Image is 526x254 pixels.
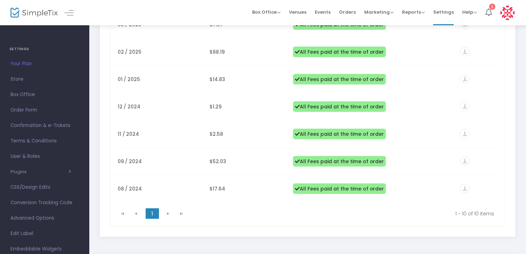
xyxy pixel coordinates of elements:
[11,75,79,84] span: Store
[460,159,470,166] a: vertical_align_bottom
[11,106,79,115] span: Order Form
[460,129,470,139] i: vertical_align_bottom
[460,49,470,56] a: vertical_align_bottom
[460,74,470,84] i: vertical_align_bottom
[118,185,142,192] span: 08 / 2024
[460,131,470,138] a: vertical_align_bottom
[11,152,79,161] span: User & Roles
[209,158,226,165] span: $52.03
[209,185,225,192] span: $17.64
[11,214,79,223] span: Advanced Options
[11,59,79,68] span: Your Plan
[460,186,470,193] a: vertical_align_bottom
[118,48,142,55] span: 02 / 2025
[460,47,470,56] i: vertical_align_bottom
[209,48,225,55] span: $98.19
[462,9,477,15] span: Help
[209,131,223,138] span: $2.58
[460,104,470,111] a: vertical_align_bottom
[460,102,470,111] i: vertical_align_bottom
[11,90,79,99] span: Box Office
[11,183,79,192] span: CSS/Design Edits
[315,3,331,21] span: Events
[118,158,142,165] span: 09 / 2024
[209,76,225,83] span: $14.83
[460,76,470,83] a: vertical_align_bottom
[193,210,494,217] kendo-pager-info: 1 - 10 of 10 items
[293,156,386,167] span: All Fees paid at the time of order
[293,47,386,57] span: All Fees paid at the time of order
[364,9,394,15] span: Marketing
[118,103,141,110] span: 12 / 2024
[252,9,281,15] span: Box Office
[9,42,80,56] h4: SETTINGS
[460,22,470,29] a: vertical_align_bottom
[289,3,306,21] span: Venues
[118,76,140,83] span: 01 / 2025
[118,131,139,138] span: 11 / 2024
[293,129,386,139] span: All Fees paid at the time of order
[11,169,71,175] button: Plugins
[489,4,496,10] div: 1
[11,245,79,254] span: Embeddable Widgets
[460,156,470,166] i: vertical_align_bottom
[293,74,386,85] span: All Fees paid at the time of order
[293,101,386,112] span: All Fees paid at the time of order
[339,3,356,21] span: Orders
[11,121,79,130] span: Confirmation & e-Tickets
[293,183,386,194] span: All Fees paid at the time of order
[11,198,79,207] span: Conversion Tracking Code
[11,136,79,146] span: Terms & Conditions
[402,9,425,15] span: Reports
[11,229,79,238] span: Edit Label
[433,3,454,21] span: Settings
[209,103,222,110] span: $1.29
[146,208,159,219] span: Page 1
[460,184,470,193] i: vertical_align_bottom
